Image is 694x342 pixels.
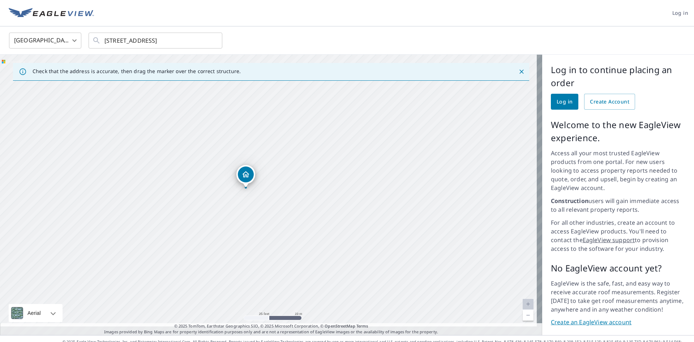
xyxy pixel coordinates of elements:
[551,149,685,192] p: Access all your most trusted EagleView products from one portal. For new users looking to access ...
[551,94,578,110] a: Log in
[584,94,635,110] a: Create Account
[104,30,207,51] input: Search by address or latitude-longitude
[9,30,81,51] div: [GEOGRAPHIC_DATA]
[25,304,43,322] div: Aerial
[325,323,355,329] a: OpenStreetMap
[236,165,255,187] div: Dropped pin, building 1, Residential property, 1108 E 3rd St Mishawaka, IN 46544
[551,218,685,253] p: For all other industries, create an account to access EagleView products. You'll need to contact ...
[551,63,685,89] p: Log in to continue placing an order
[551,318,685,326] a: Create an EagleView account
[551,118,685,144] p: Welcome to the new EagleView experience.
[523,299,534,310] a: Current Level 20, Zoom In Disabled
[523,310,534,321] a: Current Level 20, Zoom Out
[590,97,629,106] span: Create Account
[557,97,573,106] span: Log in
[33,68,241,75] p: Check that the address is accurate, then drag the marker over the correct structure.
[9,8,94,19] img: EV Logo
[551,197,685,214] p: users will gain immediate access to all relevant property reports.
[672,9,688,18] span: Log in
[551,197,588,205] strong: Construction
[9,304,63,322] div: Aerial
[174,323,368,329] span: © 2025 TomTom, Earthstar Geographics SIO, © 2025 Microsoft Corporation, ©
[583,236,635,244] a: EagleView support
[551,262,685,275] p: No EagleView account yet?
[356,323,368,329] a: Terms
[517,67,526,76] button: Close
[551,279,685,314] p: EagleView is the safe, fast, and easy way to receive accurate roof measurements. Register [DATE] ...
